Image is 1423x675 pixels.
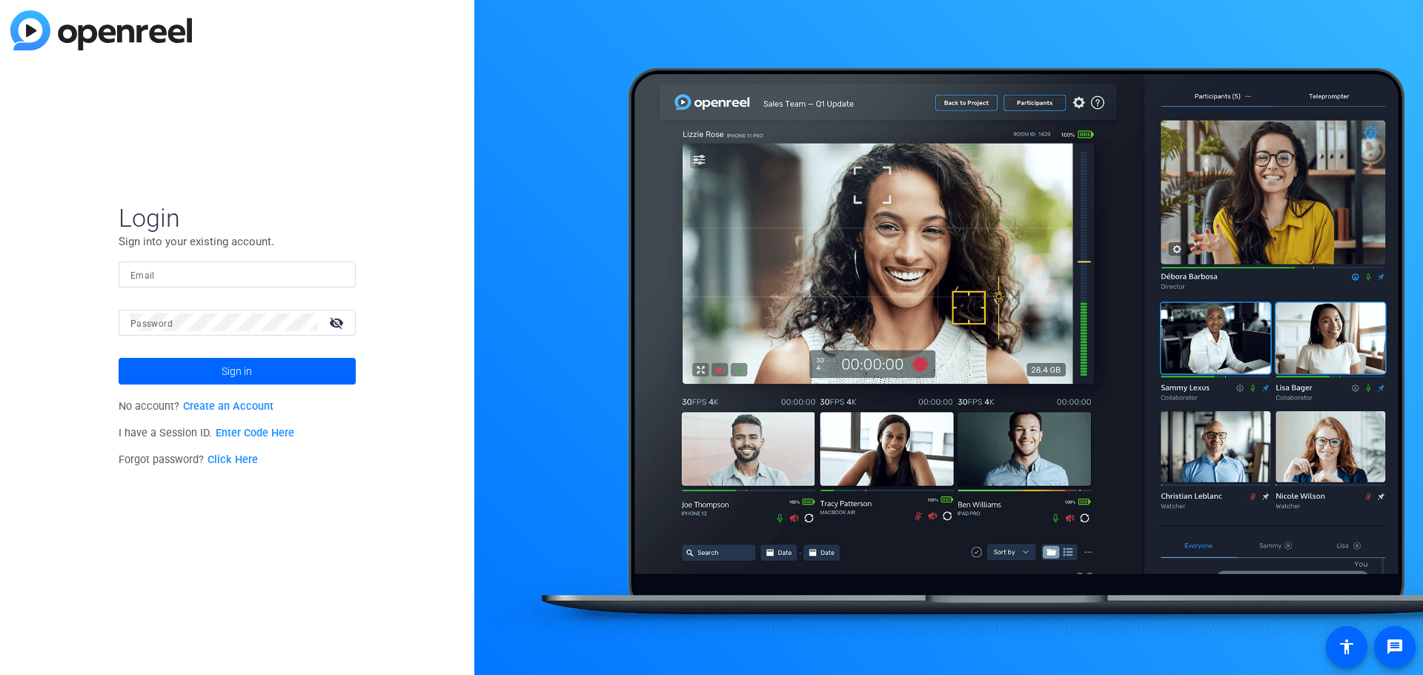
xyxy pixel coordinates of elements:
a: Click Here [208,453,258,466]
mat-icon: accessibility [1338,638,1356,656]
span: Login [119,202,356,233]
img: blue-gradient.svg [10,10,192,50]
span: I have a Session ID. [119,427,294,439]
mat-label: Email [130,270,155,281]
mat-icon: message [1386,638,1404,656]
p: Sign into your existing account. [119,233,356,250]
a: Create an Account [183,400,273,413]
input: Enter Email Address [130,265,344,283]
button: Sign in [119,358,356,385]
span: No account? [119,400,273,413]
mat-icon: visibility_off [320,312,356,333]
span: Sign in [222,353,252,390]
a: Enter Code Here [216,427,294,439]
mat-label: Password [130,319,173,329]
span: Forgot password? [119,453,258,466]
